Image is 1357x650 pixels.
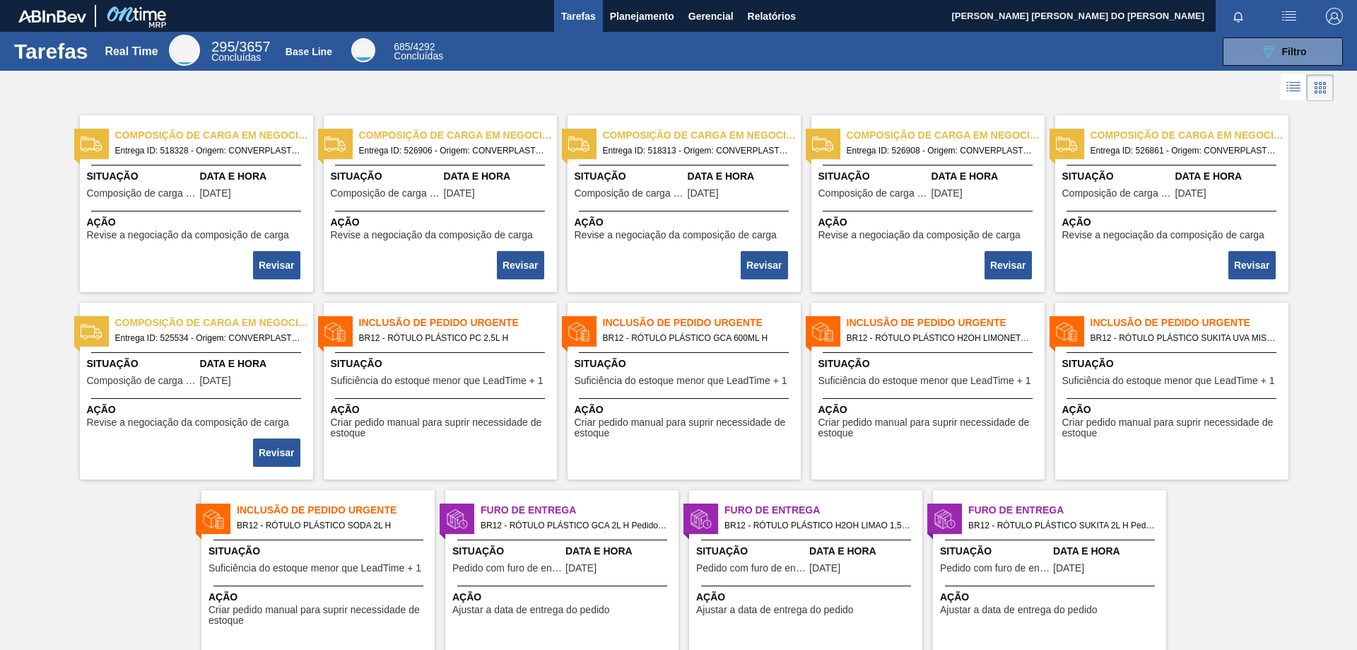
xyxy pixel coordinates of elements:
[1062,188,1172,199] span: Composição de carga em negociação
[81,134,102,155] img: status
[940,544,1050,559] span: Situação
[498,250,546,281] div: Completar tarefa: 29970637
[575,402,797,417] span: Ação
[575,356,797,371] span: Situação
[394,42,443,61] div: Base Line
[968,503,1166,518] span: Furo de Entrega
[1282,46,1307,57] span: Filtro
[1175,188,1206,199] span: 24/08/2021,
[359,315,557,330] span: Inclusão de Pedido Urgente
[1062,169,1172,184] span: Situação
[1228,251,1276,279] button: Revisar
[115,330,302,346] span: Entrega ID: 525534 - Origem: CONVERPLAST - GUARULHOS (SP) - Destino: BR12
[105,45,158,58] div: Real Time
[87,188,196,199] span: Composição de carga em negociação
[696,605,854,615] span: Ajustar a data de entrega do pedido
[809,563,840,574] span: 27/08/2025,
[1062,402,1285,417] span: Ação
[87,417,289,428] span: Revise a negociação da composição de carga
[748,8,796,25] span: Relatórios
[444,188,475,199] span: 14/09/2021,
[359,128,557,143] span: Composição de carga em negociação
[1053,544,1163,559] span: Data e Hora
[1281,8,1298,25] img: userActions
[1062,356,1285,371] span: Situação
[18,10,86,23] img: TNhmsLtSVTkK8tSr43FrP2fwEKptu5GPRR3wAAAABJRU5ErkJggg==
[575,230,777,240] span: Revise a negociação da composição de carga
[351,38,375,62] div: Base Line
[237,503,435,518] span: Inclusão de Pedido Urgente
[452,563,562,574] span: Pedido com furo de entrega
[324,134,346,155] img: status
[331,417,553,439] span: Criar pedido manual para suprir necessidade de estoque
[691,509,712,530] img: status
[847,330,1033,346] span: BR12 - RÓTULO PLÁSTICO H2OH LIMONETO 500ML H
[87,230,289,240] span: Revise a negociação da composição de carga
[610,8,674,25] span: Planejamento
[932,188,963,199] span: 17/09/2021,
[818,402,1041,417] span: Ação
[497,251,544,279] button: Revisar
[934,509,956,530] img: status
[1056,134,1077,155] img: status
[394,41,410,52] span: 685
[568,321,589,342] img: status
[331,376,544,386] span: Suficiência do estoque menor que LeadTime + 1
[818,356,1041,371] span: Situação
[847,128,1045,143] span: Composição de carga em negociação
[741,251,788,279] button: Revisar
[200,188,231,199] span: 27/09/2021,
[81,321,102,342] img: status
[565,563,597,574] span: 31/08/2025,
[818,417,1041,439] span: Criar pedido manual para suprir necessidade de estoque
[575,215,797,230] span: Ação
[87,169,196,184] span: Situação
[696,544,806,559] span: Situação
[331,402,553,417] span: Ação
[200,376,231,386] span: 08/09/2021,
[331,169,440,184] span: Situação
[575,417,797,439] span: Criar pedido manual para suprir necessidade de estoque
[359,330,546,346] span: BR12 - RÓTULO PLÁSTICO PC 2,5L H
[208,605,431,627] span: Criar pedido manual para suprir necessidade de estoque
[1053,563,1084,574] span: 01/09/2025,
[1091,315,1288,330] span: Inclusão de Pedido Urgente
[203,509,224,530] img: status
[940,563,1050,574] span: Pedido com furo de entrega
[818,230,1021,240] span: Revise a negociação da composição de carga
[1062,215,1285,230] span: Ação
[688,8,734,25] span: Gerencial
[211,39,270,54] span: / 3657
[14,43,88,59] h1: Tarefas
[1062,376,1275,386] span: Suficiência do estoque menor que LeadTime + 1
[254,437,302,468] div: Completar tarefa: 29970788
[818,215,1041,230] span: Ação
[688,188,719,199] span: 23/08/2021,
[603,143,789,158] span: Entrega ID: 518313 - Origem: CONVERPLAST - GUARULHOS (SP) - Destino: BR12
[1091,128,1288,143] span: Composição de carga em negociação
[696,590,919,605] span: Ação
[115,128,313,143] span: Composição de carga em negociação
[812,321,833,342] img: status
[331,215,553,230] span: Ação
[324,321,346,342] img: status
[742,250,789,281] div: Completar tarefa: 29970779
[253,439,300,467] button: Revisar
[1091,330,1277,346] span: BR12 - RÓTULO PLÁSTICO SUKITA UVA MISTA 2L H
[286,46,332,57] div: Base Line
[87,402,310,417] span: Ação
[87,376,196,386] span: Composição de carga em negociação
[847,143,1033,158] span: Entrega ID: 526908 - Origem: CONVERPLAST - GUARULHOS (SP) - Destino: BR12
[812,134,833,155] img: status
[481,503,678,518] span: Furo de Entrega
[237,518,423,533] span: BR12 - RÓTULO PLÁSTICO SODA 2L H
[211,39,235,54] span: 295
[115,315,313,330] span: Composição de carga em negociação
[211,41,270,62] div: Real Time
[1223,37,1343,66] button: Filtro
[818,376,1031,386] span: Suficiência do estoque menor que LeadTime + 1
[394,50,443,62] span: Concluídas
[1062,417,1285,439] span: Criar pedido manual para suprir necessidade de estoque
[208,563,421,574] span: Suficiência do estoque menor que LeadTime + 1
[253,251,300,279] button: Revisar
